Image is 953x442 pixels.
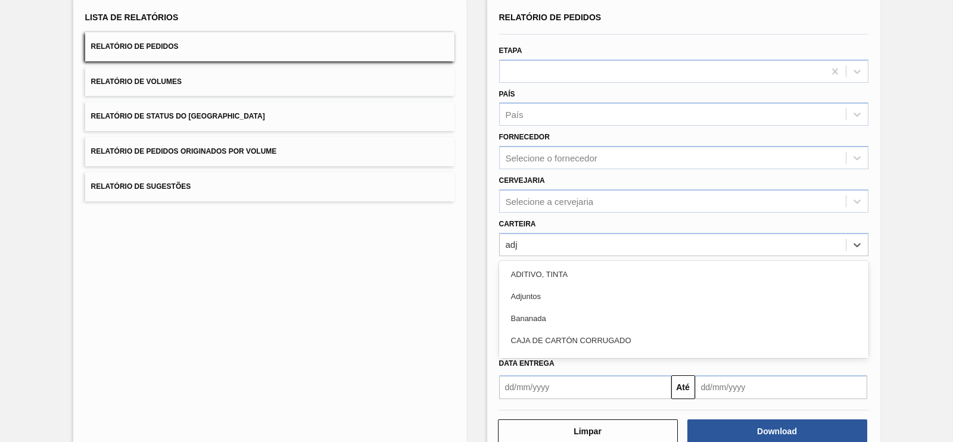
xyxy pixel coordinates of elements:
span: Data entrega [499,359,555,368]
span: Relatório de Pedidos [499,13,602,22]
span: Relatório de Volumes [91,77,182,86]
span: Relatório de Sugestões [91,182,191,191]
input: dd/mm/yyyy [695,375,867,399]
label: Etapa [499,46,522,55]
label: País [499,90,515,98]
label: Carteira [499,220,536,228]
div: Selecione a cervejaria [506,196,594,206]
div: ADITIVO, TINTA [499,263,868,285]
div: Cartonado [499,351,868,373]
button: Relatório de Pedidos [85,32,454,61]
div: Selecione o fornecedor [506,153,597,163]
span: Relatório de Pedidos [91,42,179,51]
div: País [506,110,524,120]
button: Relatório de Volumes [85,67,454,97]
div: CAJA DE CARTÓN CORRUGADO [499,329,868,351]
label: Fornecedor [499,133,550,141]
span: Lista de Relatórios [85,13,179,22]
div: Bananada [499,307,868,329]
button: Até [671,375,695,399]
input: dd/mm/yyyy [499,375,671,399]
span: Relatório de Pedidos Originados por Volume [91,147,277,155]
button: Relatório de Status do [GEOGRAPHIC_DATA] [85,102,454,131]
button: Relatório de Pedidos Originados por Volume [85,137,454,166]
button: Relatório de Sugestões [85,172,454,201]
label: Cervejaria [499,176,545,185]
span: Relatório de Status do [GEOGRAPHIC_DATA] [91,112,265,120]
div: Adjuntos [499,285,868,307]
